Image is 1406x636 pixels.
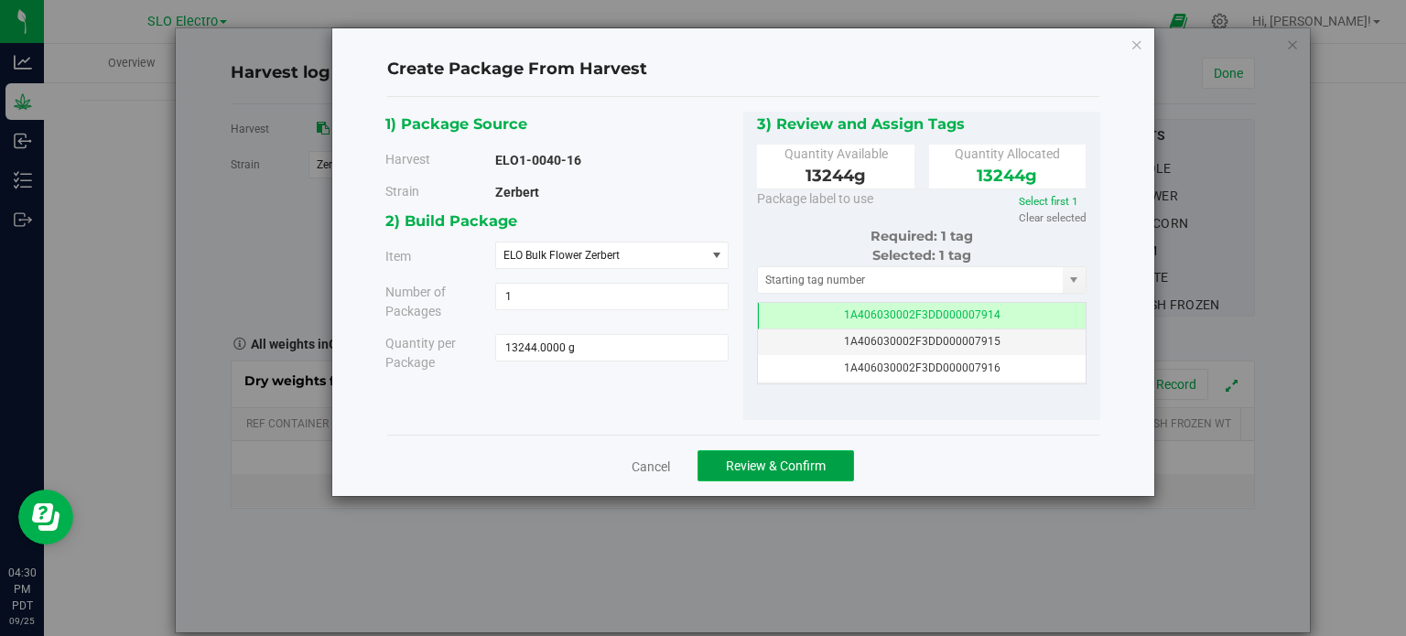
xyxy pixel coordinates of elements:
span: 3) Review and Assign Tags [757,114,965,133]
input: 1 [496,284,728,309]
a: Clear selected [1019,211,1087,224]
span: Selected: 1 tag [872,247,971,264]
input: Starting tag number [758,267,1064,293]
strong: Zerbert [495,185,539,199]
h4: Create Package From Harvest [387,58,1099,81]
span: Review & Confirm [726,458,826,473]
a: Select first 1 [1019,195,1078,208]
span: Quantity per Package [385,336,456,370]
iframe: Resource center [18,490,73,544]
span: 1A406030002F3DD000007914 [844,308,1000,321]
span: Harvest [385,152,430,167]
span: Item [385,250,411,264]
span: Quantity Available [784,146,888,161]
span: Required: 1 tag [871,228,973,244]
span: 1) Package Source [385,114,527,133]
span: 13244 [806,166,866,186]
span: Package label to use [757,191,873,206]
span: Quantity Allocated [955,146,1060,161]
span: 2) Build Package [385,211,517,230]
button: Review & Confirm [698,450,854,481]
span: select [1063,267,1086,293]
span: 13244 [977,166,1037,186]
span: 1A406030002F3DD000007915 [844,335,1000,348]
input: 13244.0000 g [496,335,728,361]
strong: ELO1-0040-16 [495,153,581,167]
span: Number of Packages [385,285,446,318]
a: Cancel [632,458,670,476]
span: select [705,243,728,268]
span: Strain [385,184,419,199]
span: g [854,166,866,186]
span: ELO Bulk Flower Zerbert [503,249,620,262]
span: 1A406030002F3DD000007916 [844,361,1000,374]
span: g [1025,166,1037,186]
